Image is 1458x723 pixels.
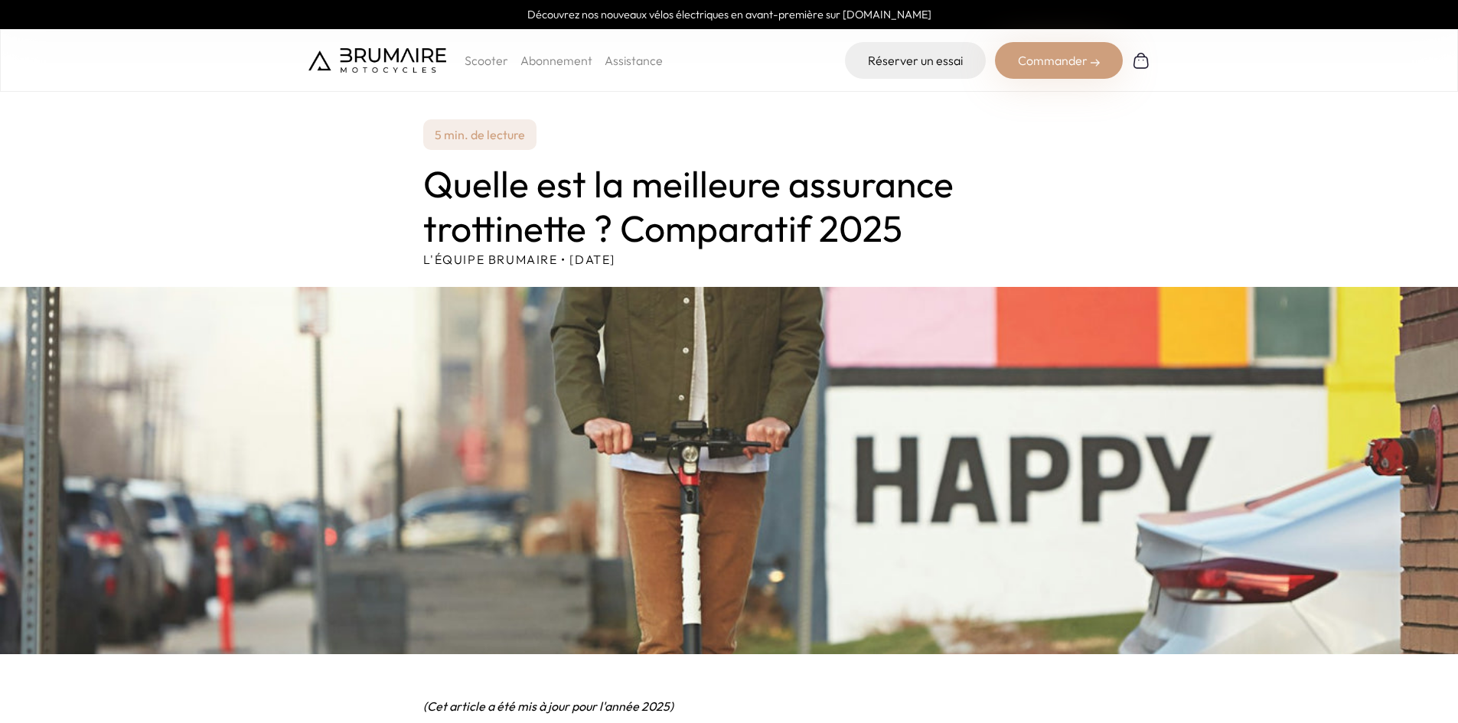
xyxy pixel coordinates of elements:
p: Scooter [465,51,508,70]
img: Brumaire Motocycles [308,48,446,73]
a: Assistance [605,53,663,68]
p: L'équipe Brumaire • [DATE] [423,250,1036,269]
img: Panier [1132,51,1150,70]
div: Commander [995,42,1123,79]
img: right-arrow-2.png [1091,58,1100,67]
p: 5 min. de lecture [423,119,537,150]
a: Réserver un essai [845,42,986,79]
span: (Cet article a été mis à jour pour l'année 2025) [423,699,674,714]
a: Abonnement [520,53,592,68]
h1: Quelle est la meilleure assurance trottinette ? Comparatif 2025 [423,162,1036,250]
